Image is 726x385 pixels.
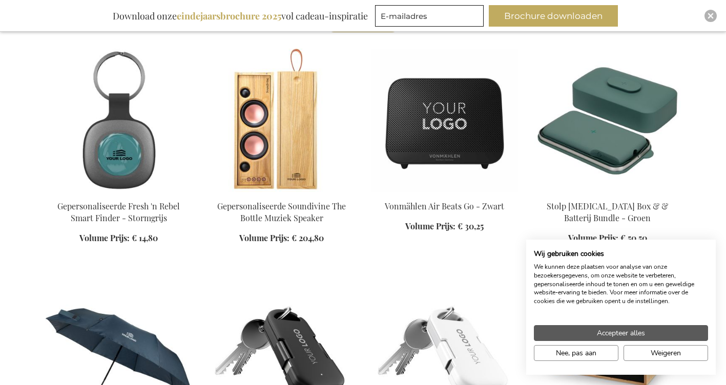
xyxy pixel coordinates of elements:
div: Close [704,10,717,22]
span: € 50,50 [620,232,647,243]
a: Volume Prijs: € 30,25 [405,221,484,232]
span: Volume Prijs: [405,221,455,231]
a: Volume Prijs: € 204,80 [239,232,324,244]
span: Volume Prijs: [568,232,618,243]
a: Gepersonaliseerde Fresh 'n Rebel Smart Finder - Stormgrijs [57,201,180,223]
span: Accepteer alles [597,328,645,338]
form: marketing offers and promotions [375,5,487,30]
img: Stolp Digital Detox Box & Battery Bundle - Green [534,49,681,192]
span: Volume Prijs: [239,232,289,243]
span: Weigeren [651,348,681,358]
img: Personalised Fresh 'n Rebel Smart Finder - Storm Grey [46,49,192,192]
a: Volume Prijs: € 50,50 [568,232,647,244]
a: Vonmählen Air Beats Go - Zwart [385,201,504,211]
a: Volume Prijs: € 14,80 [79,232,158,244]
span: Volume Prijs: [79,232,130,243]
span: € 30,25 [458,221,484,231]
a: Personalised Fresh 'n Rebel Smart Finder - Storm Grey [46,188,192,198]
a: Personalised Soundivine The Bottle Music Speaker [209,188,355,198]
button: Accepteer alle cookies [534,325,708,341]
a: Stolp Digital Detox Box & Battery Bundle - Green [534,188,681,198]
div: Download onze vol cadeau-inspiratie [108,5,372,27]
a: Gepersonaliseerde Soundivine The Bottle Muziek Speaker [217,201,346,223]
span: € 14,80 [132,232,158,243]
a: Stolp [MEDICAL_DATA] Box & & Batterij Bundle - Groen [547,201,668,223]
img: Close [708,13,714,19]
p: We kunnen deze plaatsen voor analyse van onze bezoekersgegevens, om onze website te verbeteren, g... [534,263,708,306]
b: eindejaarsbrochure 2025 [177,10,281,22]
img: Personalised Soundivine The Bottle Music Speaker [209,49,355,192]
img: Vonmahlen Air Beats GO [371,49,518,192]
button: Brochure downloaden [489,5,618,27]
h2: Wij gebruiken cookies [534,249,708,259]
a: Vonmahlen Air Beats GO [371,188,518,198]
input: E-mailadres [375,5,484,27]
span: Nee, pas aan [556,348,596,358]
button: Alle cookies weigeren [624,345,708,361]
span: € 204,80 [292,232,324,243]
button: Pas cookie voorkeuren aan [534,345,618,361]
